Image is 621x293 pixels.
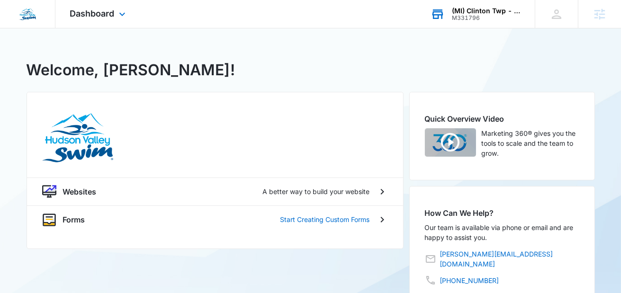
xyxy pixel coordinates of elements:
[27,59,235,81] h1: Welcome, [PERSON_NAME]!
[280,214,370,224] p: Start Creating Custom Forms
[425,128,476,157] img: Quick Overview Video
[482,128,579,158] p: Marketing 360® gives you the tools to scale and the team to grow.
[440,249,579,269] a: [PERSON_NAME][EMAIL_ADDRESS][DOMAIN_NAME]
[425,222,579,242] p: Our team is available via phone or email and are happy to assist you.
[27,178,403,205] a: websiteWebsitesA better way to build your website
[27,205,403,233] a: formsFormsStart Creating Custom Forms
[425,207,579,219] h2: How Can We Help?
[452,7,521,15] div: account name
[42,213,56,227] img: forms
[70,9,114,18] span: Dashboard
[42,185,56,199] img: website
[63,186,97,197] p: Websites
[425,113,579,124] h2: Quick Overview Video
[263,186,370,196] p: A better way to build your website
[440,275,499,285] a: [PHONE_NUMBER]
[19,6,36,23] img: Hudson Valley Swim
[63,214,85,225] p: Forms
[42,113,113,162] img: Hudson Valley Swim
[452,15,521,21] div: account id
